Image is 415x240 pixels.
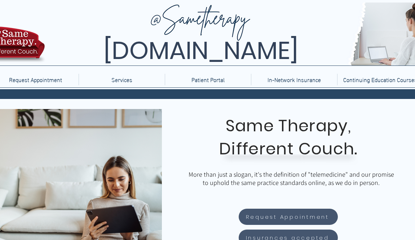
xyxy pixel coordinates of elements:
[219,137,358,160] span: Different Couch.
[79,74,165,85] div: Services
[226,114,352,137] span: Same Therapy,
[165,74,251,85] a: Patient Portal
[103,33,298,68] span: [DOMAIN_NAME]
[187,170,396,187] p: More than just a slogan, it's the definition of "telemedicine" and our promise to uphold the same...
[5,74,66,85] p: Request Appointment
[108,74,136,85] p: Services
[239,209,338,225] a: Request Appointment
[251,74,337,85] a: In-Network Insurance
[188,74,228,85] p: Patient Portal
[264,74,325,85] p: In-Network Insurance
[246,213,329,221] span: Request Appointment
